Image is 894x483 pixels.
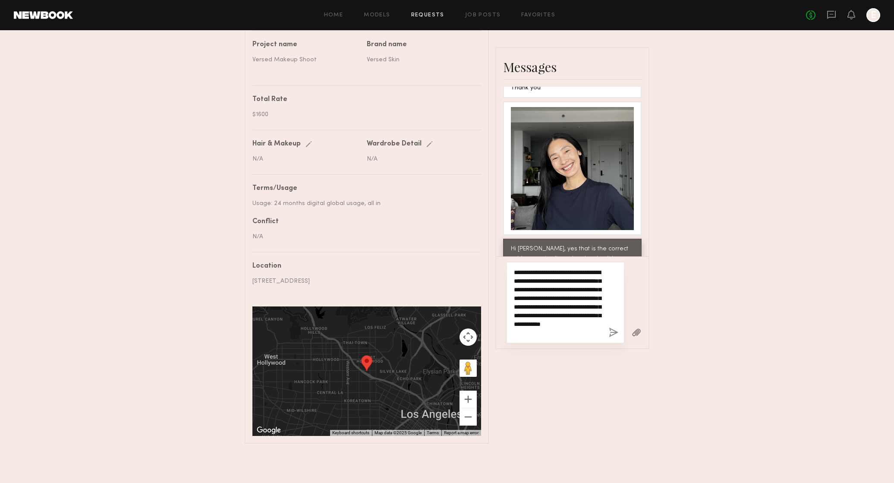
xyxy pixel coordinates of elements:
[460,391,477,408] button: Zoom in
[460,408,477,426] button: Zoom out
[375,430,422,435] span: Map data ©2025 Google
[324,13,343,18] a: Home
[521,13,555,18] a: Favorites
[511,244,634,304] div: Hi [PERSON_NAME], yes that is the correct address, not suit number. leaving it here again just to...
[252,141,301,148] div: Hair & Makeup
[367,155,475,164] div: N/A
[367,141,422,148] div: Wardrobe Detail
[255,425,283,436] a: Open this area in Google Maps (opens a new window)
[411,13,444,18] a: Requests
[427,430,439,435] a: Terms
[252,277,475,286] div: [STREET_ADDRESS]
[252,55,360,64] div: Versed Makeup Shoot
[465,13,501,18] a: Job Posts
[460,360,477,377] button: Drag Pegman onto the map to open Street View
[866,8,880,22] a: E
[255,425,283,436] img: Google
[252,185,475,192] div: Terms/Usage
[364,13,390,18] a: Models
[252,96,475,103] div: Total Rate
[252,155,360,164] div: N/A
[460,328,477,346] button: Map camera controls
[503,58,642,76] div: Messages
[444,430,478,435] a: Report a map error
[252,41,360,48] div: Project name
[252,263,475,270] div: Location
[252,218,475,225] div: Conflict
[367,41,475,48] div: Brand name
[252,110,475,119] div: $1600
[367,55,475,64] div: Versed Skin
[332,430,369,436] button: Keyboard shortcuts
[252,232,475,241] div: N/A
[252,199,475,208] div: Usage: 24 months digital global usage, all in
